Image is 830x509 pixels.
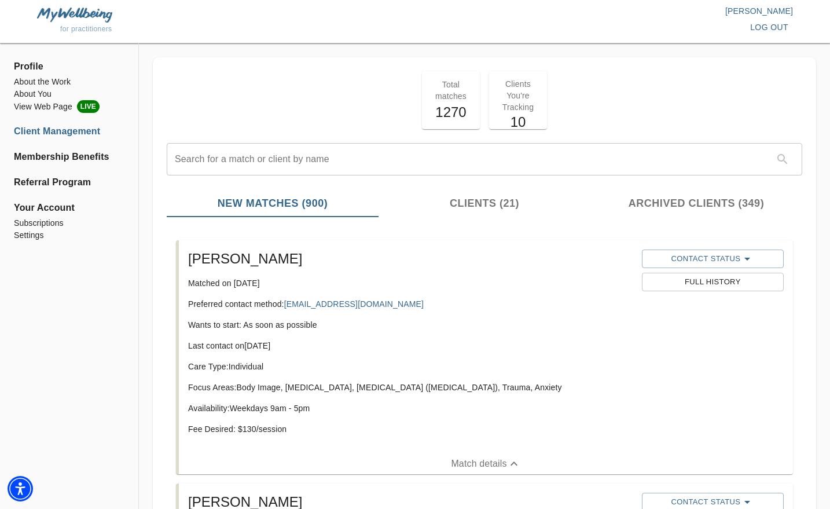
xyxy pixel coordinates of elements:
[188,361,633,372] p: Care Type: Individual
[642,273,784,291] button: Full History
[14,60,124,74] span: Profile
[14,76,124,88] a: About the Work
[750,20,788,35] span: log out
[14,175,124,189] a: Referral Program
[648,276,778,289] span: Full History
[429,103,473,122] h5: 1270
[179,453,793,474] button: Match details
[284,299,424,309] a: [EMAIL_ADDRESS][DOMAIN_NAME]
[60,25,112,33] span: for practitioners
[188,340,633,351] p: Last contact on [DATE]
[77,100,100,113] span: LIVE
[188,319,633,331] p: Wants to start: As soon as possible
[648,495,778,509] span: Contact Status
[415,5,793,17] p: [PERSON_NAME]
[14,88,124,100] a: About You
[597,196,795,211] span: Archived Clients (349)
[648,252,778,266] span: Contact Status
[642,250,784,268] button: Contact Status
[14,217,124,229] a: Subscriptions
[385,196,583,211] span: Clients (21)
[14,100,124,113] li: View Web Page
[14,124,124,138] a: Client Management
[188,423,633,435] p: Fee Desired: $ 130 /session
[174,196,372,211] span: New Matches (900)
[188,402,633,414] p: Availability: Weekdays 9am - 5pm
[37,8,112,22] img: MyWellbeing
[14,100,124,113] a: View Web PageLIVE
[8,476,33,501] div: Accessibility Menu
[188,298,633,310] p: Preferred contact method:
[188,277,633,289] p: Matched on [DATE]
[429,79,473,102] p: Total matches
[496,78,540,113] p: Clients You're Tracking
[14,201,124,215] span: Your Account
[451,457,506,471] p: Match details
[496,113,540,131] h5: 10
[188,250,633,268] h5: [PERSON_NAME]
[14,229,124,241] a: Settings
[745,17,793,38] button: log out
[188,382,633,393] p: Focus Areas: Body Image, [MEDICAL_DATA], [MEDICAL_DATA] ([MEDICAL_DATA]), Trauma, Anxiety
[14,150,124,164] a: Membership Benefits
